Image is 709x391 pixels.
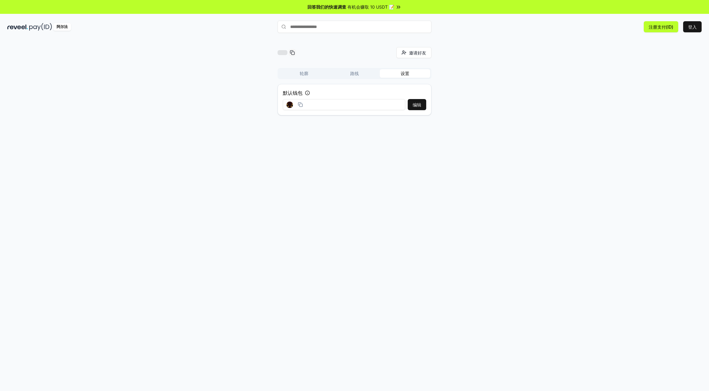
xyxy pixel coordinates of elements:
[409,50,426,55] font: 邀请好友
[688,24,697,30] font: 登入
[649,24,673,30] font: 注册支付(ID)
[29,23,52,31] img: 付款编号
[401,71,409,76] font: 设置
[408,99,426,110] button: 编辑
[350,71,359,76] font: 路线
[396,47,431,58] button: 邀请好友
[57,24,68,29] font: 阿尔法
[644,21,678,32] button: 注册支付(ID)
[683,21,702,32] button: 登入
[7,23,28,31] img: 揭示黑暗
[300,71,308,76] font: 轮廓
[307,4,346,10] font: 回答我们的快速调查
[347,4,394,10] font: 有机会赚取 10 USDT 📝
[413,102,421,107] font: 编辑
[283,90,302,96] font: 默认钱包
